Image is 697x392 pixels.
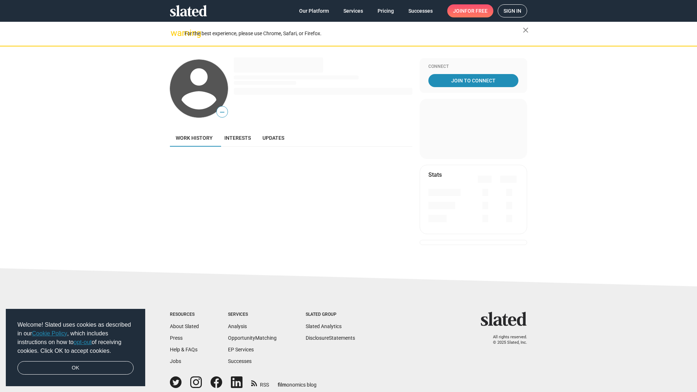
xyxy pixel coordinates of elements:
[171,29,179,37] mat-icon: warning
[278,382,286,388] span: film
[170,323,199,329] a: About Slated
[338,4,369,17] a: Services
[170,129,219,147] a: Work history
[465,4,488,17] span: for free
[408,4,433,17] span: Successes
[74,339,92,345] a: opt-out
[228,335,277,341] a: OpportunityMatching
[17,320,134,355] span: Welcome! Slated uses cookies as described in our , which includes instructions on how to of recei...
[306,335,355,341] a: DisclosureStatements
[306,312,355,318] div: Slated Group
[219,129,257,147] a: Interests
[278,376,317,388] a: filmonomics blog
[343,4,363,17] span: Services
[378,4,394,17] span: Pricing
[372,4,400,17] a: Pricing
[32,330,67,336] a: Cookie Policy
[293,4,335,17] a: Our Platform
[170,347,197,352] a: Help & FAQs
[428,171,442,179] mat-card-title: Stats
[228,358,252,364] a: Successes
[176,135,213,141] span: Work history
[228,347,254,352] a: EP Services
[299,4,329,17] span: Our Platform
[170,358,181,364] a: Jobs
[228,323,247,329] a: Analysis
[257,129,290,147] a: Updates
[6,309,145,387] div: cookieconsent
[453,4,488,17] span: Join
[224,135,251,141] span: Interests
[217,107,228,117] span: —
[498,4,527,17] a: Sign in
[504,5,521,17] span: Sign in
[170,335,183,341] a: Press
[428,64,518,70] div: Connect
[228,312,277,318] div: Services
[447,4,493,17] a: Joinfor free
[485,335,527,345] p: All rights reserved. © 2025 Slated, Inc.
[262,135,284,141] span: Updates
[170,312,199,318] div: Resources
[17,361,134,375] a: dismiss cookie message
[306,323,342,329] a: Slated Analytics
[403,4,439,17] a: Successes
[251,377,269,388] a: RSS
[184,29,523,38] div: For the best experience, please use Chrome, Safari, or Firefox.
[521,26,530,34] mat-icon: close
[430,74,517,87] span: Join To Connect
[428,74,518,87] a: Join To Connect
